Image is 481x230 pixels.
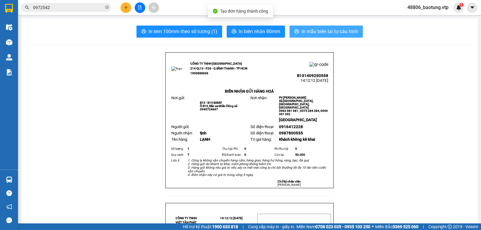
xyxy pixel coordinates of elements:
[6,24,12,30] img: warehouse-icon
[403,4,453,11] span: 48806_baotung.vtp
[188,158,326,177] em: 1. Công ty không vận chuyển hàng cấm, hàng gian, hàng hư hỏng, vàng, bạc, đá quý. 2. Hàng gửi do ...
[171,137,188,142] span: Tên hàng:
[279,99,313,109] span: Xã [GEOGRAPHIC_DATA], [GEOGRAPHIC_DATA], [GEOGRAPHIC_DATA]
[176,216,197,224] strong: CÔNG TY TNHH VIỆT TÂN PHÁT
[200,108,218,111] span: 0949724667
[6,69,12,75] img: solution-icon
[149,2,159,13] button: aim
[279,109,328,116] span: 0963 981 981 , 0975 284 284, 0944 391 392
[375,223,418,230] span: Miền Bắc
[124,5,128,10] span: plus
[250,96,267,100] span: Nơi nhận:
[220,216,243,220] span: 14:12:12 [DATE]
[295,147,297,150] span: 0
[279,131,303,135] span: 0987800535
[170,146,187,152] td: Số lượng:
[136,26,222,38] button: printerIn tem 100mm theo số lượng (1)
[200,131,206,135] span: tịnh
[227,26,285,38] button: printerIn biên nhận 80mm
[393,224,418,229] strong: 0369 525 060
[301,78,328,83] span: 14:12:12 [DATE]
[296,223,370,230] span: Miền Nam
[239,28,280,35] span: In biên nhận 80mm
[183,223,238,230] span: Hỗ trợ kỹ thuật:
[290,26,363,38] button: printerIn mẫu biên lai tự cấu hình
[171,96,185,100] span: Nơi gửi:
[279,96,306,99] span: PV [PERSON_NAME]
[244,153,246,156] span: 0
[6,217,12,223] span: message
[277,183,301,186] span: [PERSON_NAME]
[279,124,303,129] span: 0916412228
[33,4,104,11] input: Tìm tên, số ĐT hoặc mã đơn
[221,152,244,158] td: Đã thanh toán:
[6,176,12,183] img: warehouse-icon
[105,5,109,11] span: close-circle
[295,153,305,156] span: 50.000
[315,224,370,229] strong: 0708 023 035 - 0935 103 250
[279,137,315,142] span: Khách không kê khai
[200,104,237,108] span: Ô B13, Bến xe Miền Đông cũ
[6,54,12,60] img: warehouse-icon
[6,204,12,210] span: notification
[309,62,328,67] img: qr-code
[149,28,217,35] span: In tem 100mm theo số lượng (1)
[171,124,189,129] span: Người gửi:
[221,146,244,152] td: Thụ hộ/ Phí
[6,39,12,45] img: warehouse-icon
[294,29,299,35] span: printer
[459,3,464,7] sup: 1
[448,225,452,229] span: copyright
[152,5,156,10] span: aim
[248,223,295,230] span: Cung cấp máy in - giấy in:
[188,153,189,156] span: T
[190,62,247,75] strong: CÔNG TY TNHH [GEOGRAPHIC_DATA] 214 QL13 - P.26 - Q.BÌNH THẠNH - TP HCM 1900888606
[188,147,189,150] span: 1
[277,180,301,183] strong: Chữ ký nhân viên
[456,5,461,10] img: icon-new-feature
[212,224,238,229] strong: 1900 633 818
[423,223,424,230] span: |
[467,2,477,13] button: caret-down
[170,152,187,158] td: Quy cách:
[213,9,218,14] span: check-circle
[6,190,12,196] span: question-circle
[470,5,475,10] span: caret-down
[231,29,236,35] span: printer
[250,137,271,142] span: Trị giá hàng:
[372,225,374,228] span: ⚪️
[220,9,268,14] span: Tạo đơn hàng thành công
[250,131,274,135] span: Số điện thoại:
[250,124,274,129] span: Số điện thoại:
[302,28,358,35] span: In mẫu biên lai tự cấu hình
[171,66,182,71] img: logo
[135,2,145,13] button: file-add
[274,152,295,158] td: Còn lại:
[200,137,210,142] span: LẠNH
[141,29,146,35] span: printer
[225,89,274,94] strong: BIÊN NHẬN GỬI HÀNG HOÁ
[105,5,109,9] span: close-circle
[244,147,246,150] span: 0
[171,158,180,162] span: Lưu ý:
[279,118,317,122] span: [GEOGRAPHIC_DATA]
[460,3,462,7] span: 1
[5,4,13,13] img: logo-vxr
[121,2,131,13] button: plus
[171,131,193,135] span: Người nhận:
[297,73,328,78] span: B131409250558
[138,5,142,10] span: file-add
[200,101,222,104] span: B13 - B14 BXMĐ
[274,146,295,152] td: Phí thu hộ:
[25,5,29,10] span: search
